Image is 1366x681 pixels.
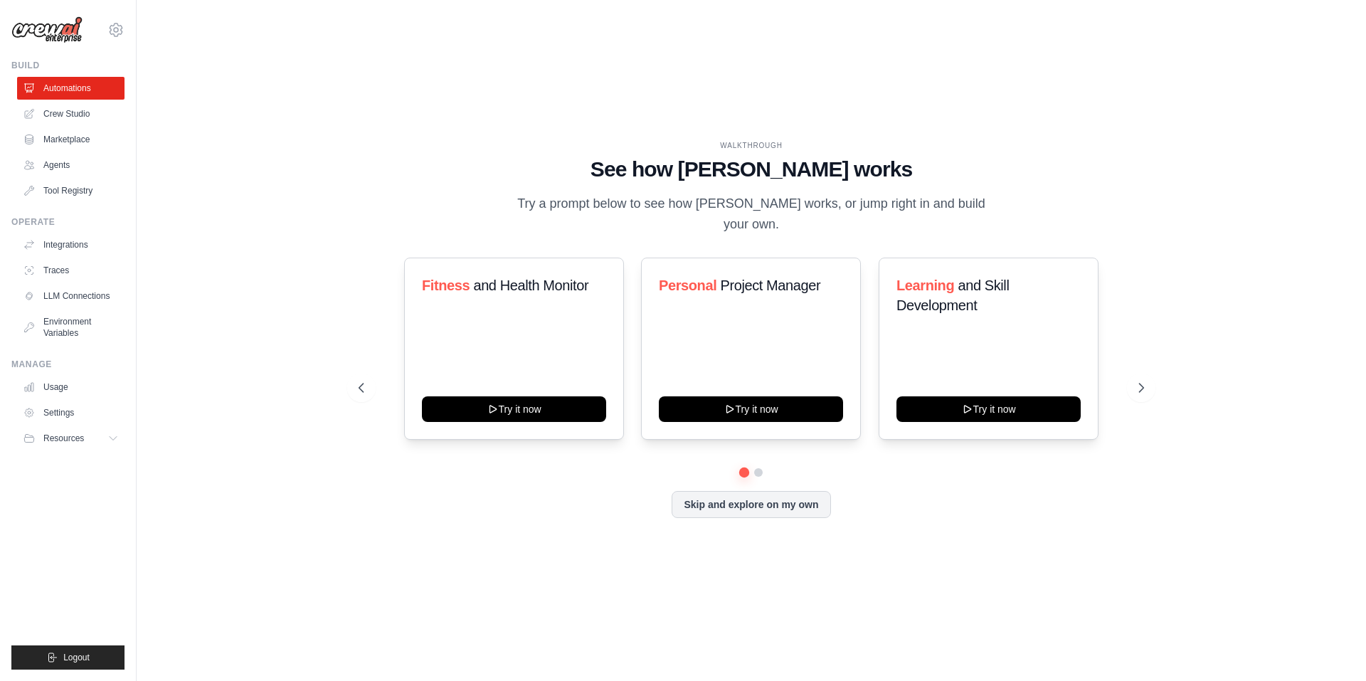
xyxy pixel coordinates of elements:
div: Build [11,60,125,71]
a: Automations [17,77,125,100]
div: Manage [11,359,125,370]
a: Integrations [17,233,125,256]
a: Settings [17,401,125,424]
a: Crew Studio [17,102,125,125]
div: WALKTHROUGH [359,140,1144,151]
button: Try it now [896,396,1081,422]
p: Try a prompt below to see how [PERSON_NAME] works, or jump right in and build your own. [512,194,990,236]
button: Try it now [659,396,843,422]
div: Operate [11,216,125,228]
span: Logout [63,652,90,663]
button: Try it now [422,396,606,422]
a: Marketplace [17,128,125,151]
button: Logout [11,645,125,670]
button: Skip and explore on my own [672,491,830,518]
img: Logo [11,16,83,43]
button: Resources [17,427,125,450]
a: Environment Variables [17,310,125,344]
a: Agents [17,154,125,176]
span: Personal [659,278,716,293]
a: Traces [17,259,125,282]
a: LLM Connections [17,285,125,307]
h1: See how [PERSON_NAME] works [359,157,1144,182]
span: Fitness [422,278,470,293]
a: Tool Registry [17,179,125,202]
span: and Skill Development [896,278,1009,313]
span: Learning [896,278,954,293]
a: Usage [17,376,125,398]
span: Project Manager [721,278,821,293]
span: and Health Monitor [473,278,588,293]
span: Resources [43,433,84,444]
